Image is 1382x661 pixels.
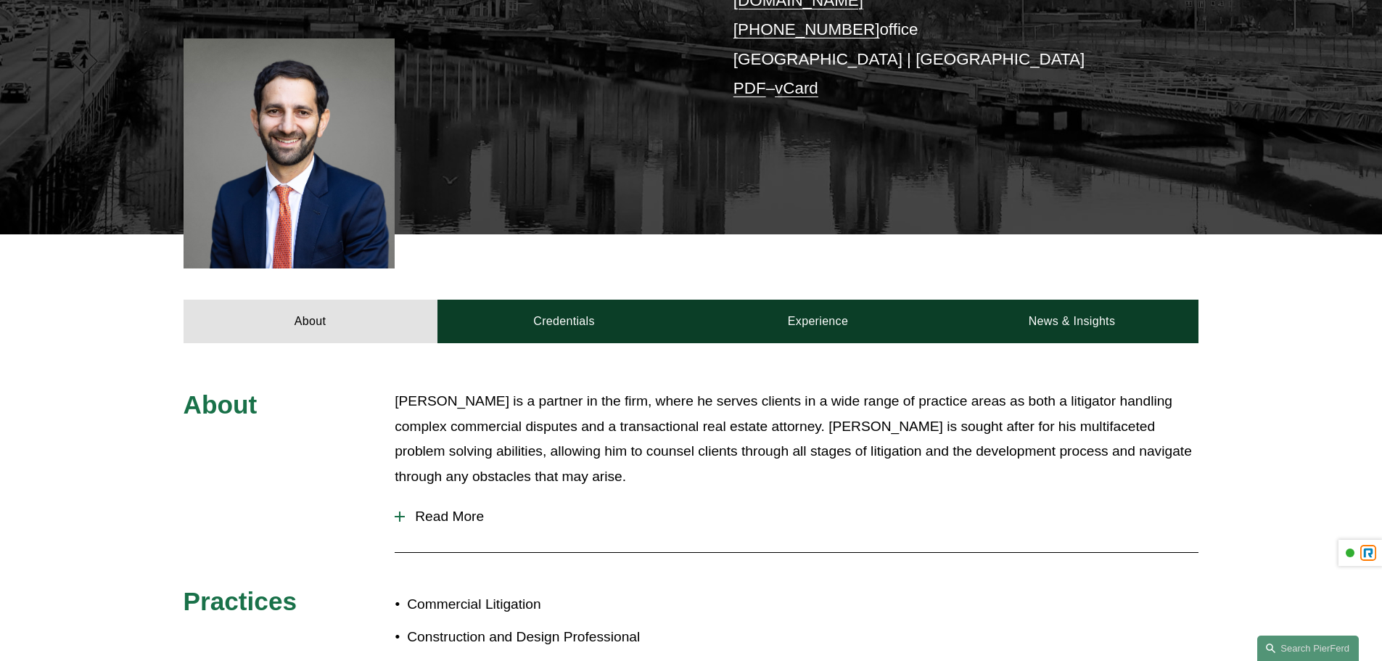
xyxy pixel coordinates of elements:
[407,592,691,617] p: Commercial Litigation
[184,390,258,419] span: About
[395,498,1198,535] button: Read More
[733,20,880,38] a: [PHONE_NUMBER]
[691,300,945,343] a: Experience
[437,300,691,343] a: Credentials
[395,389,1198,489] p: [PERSON_NAME] is a partner in the firm, where he serves clients in a wide range of practice areas...
[184,587,297,615] span: Practices
[775,79,818,97] a: vCard
[184,300,437,343] a: About
[945,300,1198,343] a: News & Insights
[405,509,1198,525] span: Read More
[1257,636,1359,661] a: Search this site
[407,625,691,650] p: Construction and Design Professional
[733,79,766,97] a: PDF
